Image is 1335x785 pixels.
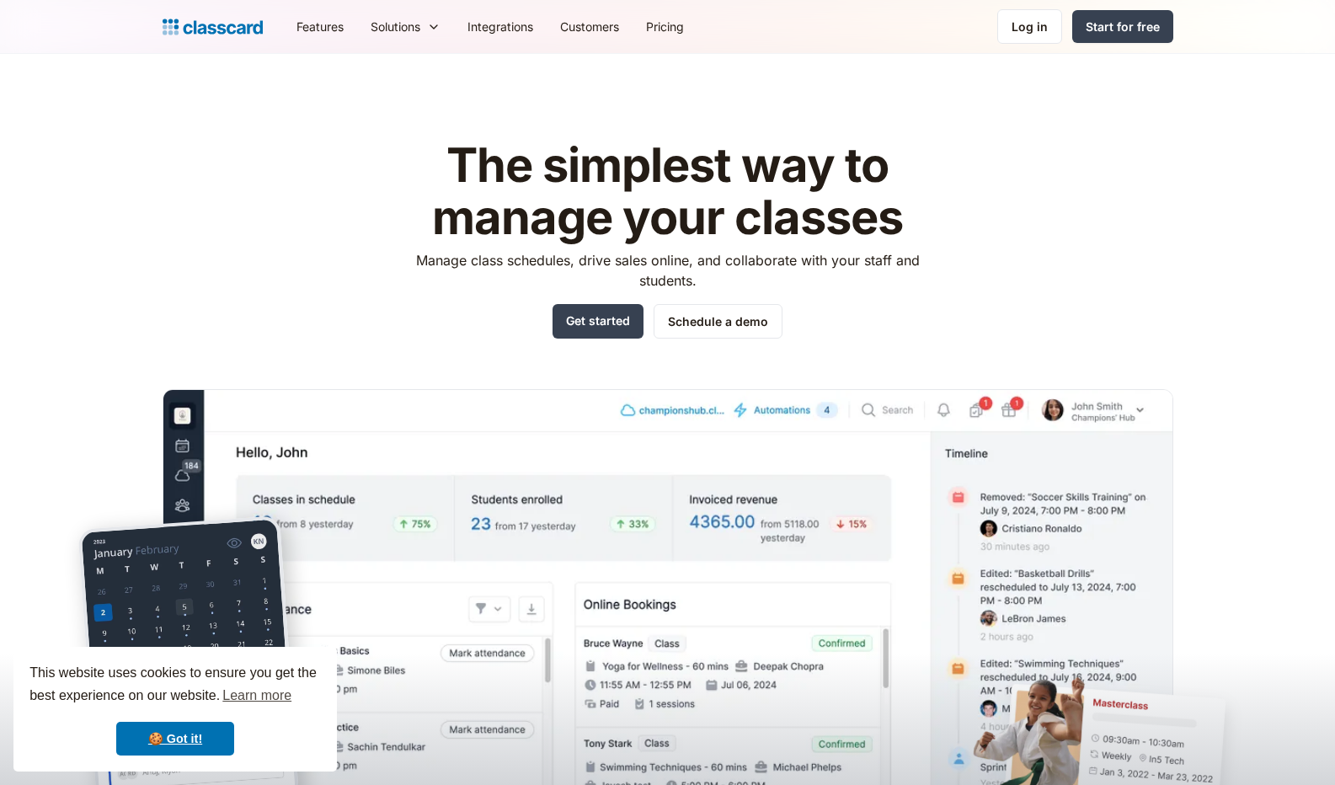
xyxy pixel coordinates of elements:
[400,250,935,291] p: Manage class schedules, drive sales online, and collaborate with your staff and students.
[1086,18,1160,35] div: Start for free
[400,140,935,243] h1: The simplest way to manage your classes
[1012,18,1048,35] div: Log in
[220,683,294,708] a: learn more about cookies
[29,663,321,708] span: This website uses cookies to ensure you get the best experience on our website.
[1072,10,1173,43] a: Start for free
[116,722,234,756] a: dismiss cookie message
[454,8,547,45] a: Integrations
[357,8,454,45] div: Solutions
[13,647,337,772] div: cookieconsent
[553,304,643,339] a: Get started
[997,9,1062,44] a: Log in
[283,8,357,45] a: Features
[547,8,633,45] a: Customers
[654,304,782,339] a: Schedule a demo
[633,8,697,45] a: Pricing
[371,18,420,35] div: Solutions
[163,15,263,39] a: Logo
